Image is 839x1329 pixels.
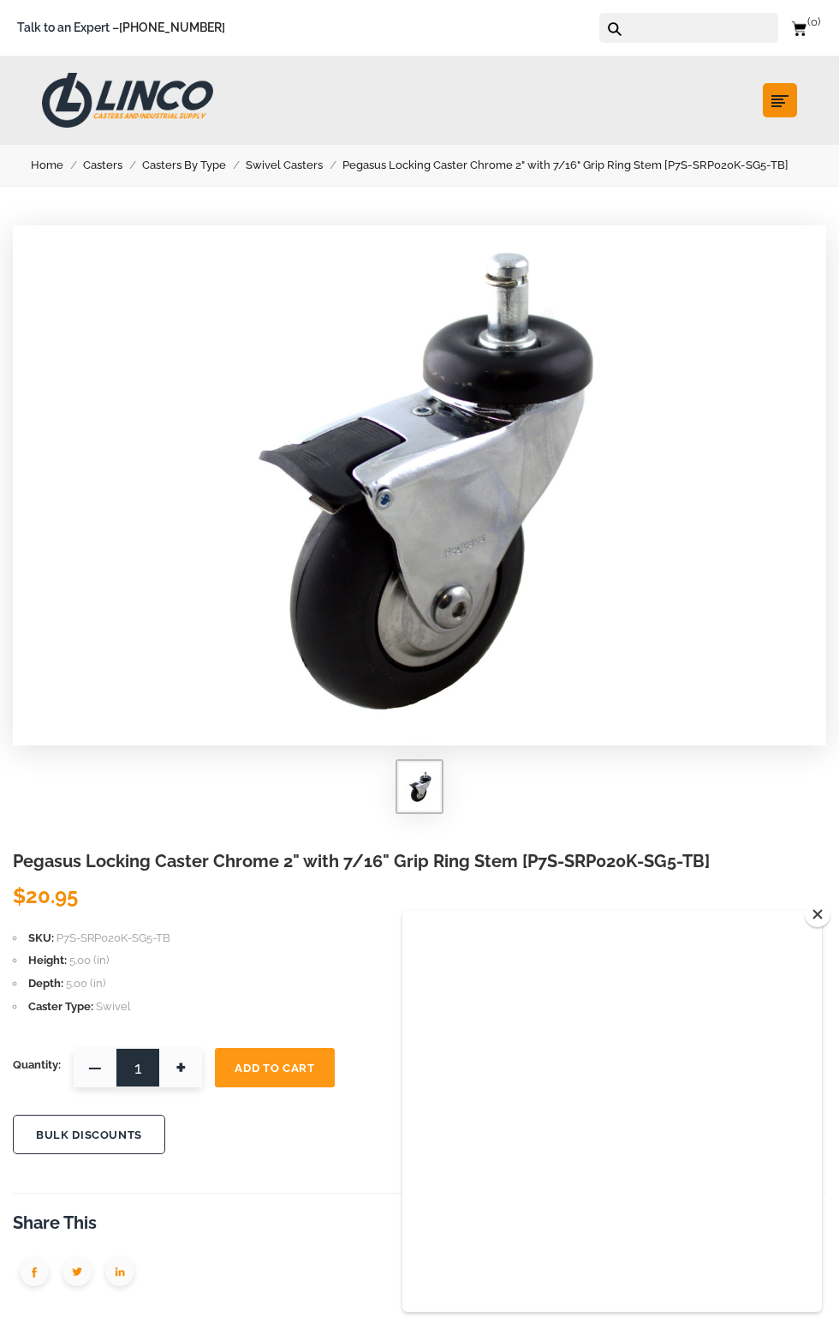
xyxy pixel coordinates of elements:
a: Swivel Casters [246,156,342,175]
a: Home [31,156,83,175]
h1: Pegasus Locking Caster Chrome 2" with 7/16" Grip Ring Stem [P7S-SRP020K-SG5-TB] [13,849,826,874]
img: group-1951.png [98,1253,141,1296]
span: Talk to an Expert – [17,18,225,38]
img: LINCO CASTERS & INDUSTRIAL SUPPLY [42,73,213,128]
img: group-1950.png [13,1253,56,1296]
span: Caster Type [28,1000,93,1013]
span: Height [28,954,67,967]
span: Add To Cart [235,1062,314,1075]
img: group-1949.png [56,1253,98,1296]
span: 0 [807,15,820,28]
a: 0 [791,17,822,39]
button: Add To Cart [215,1048,335,1087]
a: Casters [83,156,142,175]
a: Pegasus Locking Caster Chrome 2" with 7/16" Grip Ring Stem [P7S-SRP020K-SG5-TB] [342,156,808,175]
span: 5.00 (in) [66,977,105,990]
input: Search [628,13,778,43]
a: [PHONE_NUMBER] [119,21,225,34]
span: $20.95 [13,883,78,908]
a: Casters By Type [142,156,246,175]
span: Depth [28,977,63,990]
img: Pegasus Locking Caster Chrome 2" with 7/16" Grip Ring Stem [P7S-SRP020K-SG5-TB] [406,769,433,804]
span: Quantity [13,1048,61,1082]
span: Swivel [96,1000,131,1013]
img: Pegasus Locking Caster Chrome 2" with 7/16" Grip Ring Stem [P7S-SRP020K-SG5-TB] [215,225,624,739]
span: SKU [28,931,54,944]
span: — [74,1048,116,1087]
button: Close [805,901,830,927]
span: P7S-SRP020K-SG5-TB [57,931,170,944]
span: + [159,1048,202,1087]
button: BULK DISCOUNTS [13,1115,165,1154]
span: 5.00 (in) [69,954,109,967]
